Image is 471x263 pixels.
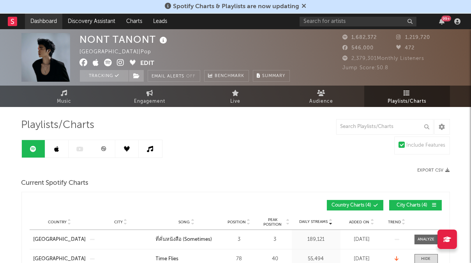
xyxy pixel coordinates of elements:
a: Music [21,86,107,107]
span: Country Charts ( 4 ) [332,203,372,208]
span: City [114,220,123,224]
span: Added On [349,220,370,224]
span: Playlists/Charts [388,97,426,106]
span: Peak Position [261,217,285,227]
span: 546,000 [343,46,374,51]
span: 2,379,301 Monthly Listeners [343,56,425,61]
button: Email AlertsOff [148,70,200,82]
span: Song [179,220,190,224]
a: Benchmark [204,70,249,82]
a: Charts [121,14,148,29]
button: Edit [141,59,155,68]
input: Search Playlists/Charts [336,119,434,135]
span: Summary [263,74,286,78]
span: Daily Streams [300,219,328,225]
span: 1,219,720 [396,35,430,40]
span: City Charts ( 4 ) [394,203,430,208]
span: Dismiss [302,4,306,10]
span: Music [57,97,71,106]
a: Time Flies [156,255,218,263]
span: Jump Score: 50.8 [343,65,389,70]
a: [GEOGRAPHIC_DATA] [34,255,86,263]
a: Dashboard [25,14,62,29]
div: 55,494 [294,255,339,263]
div: 3 [261,236,290,244]
div: 3 [222,236,257,244]
div: [DATE] [342,236,381,244]
span: 472 [396,46,415,51]
span: Country [48,220,67,224]
button: City Charts(4) [389,200,442,210]
button: Country Charts(4) [327,200,383,210]
div: 99 + [441,16,451,21]
a: Leads [148,14,173,29]
span: Spotify Charts & Playlists are now updating [173,4,299,10]
div: 78 [222,255,257,263]
button: Summary [253,70,290,82]
div: [GEOGRAPHIC_DATA] | Pop [80,47,161,57]
a: ที่คั่นหนังสือ (Sometimes) [156,236,218,244]
div: ที่คั่นหนังสือ (Sometimes) [156,236,212,244]
a: Engagement [107,86,193,107]
div: 40 [261,255,290,263]
div: NONT TANONT [80,33,169,46]
span: Position [228,220,246,224]
em: Off [187,74,196,79]
div: [DATE] [342,255,381,263]
a: Playlists/Charts [364,86,450,107]
div: Time Flies [156,255,179,263]
button: Tracking [80,70,129,82]
input: Search for artists [300,17,416,26]
div: 189,121 [294,236,339,244]
button: Export CSV [418,168,450,173]
span: Live [231,97,241,106]
span: Benchmark [215,72,245,81]
span: Current Spotify Charts [21,179,89,188]
a: [GEOGRAPHIC_DATA] [34,236,86,244]
a: Live [193,86,279,107]
button: 99+ [439,18,445,25]
div: Include Features [407,141,446,150]
a: Audience [279,86,364,107]
a: Discovery Assistant [62,14,121,29]
span: Trend [388,220,401,224]
span: Playlists/Charts [21,121,95,130]
span: Audience [309,97,333,106]
span: Engagement [134,97,166,106]
span: 1,682,372 [343,35,377,40]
